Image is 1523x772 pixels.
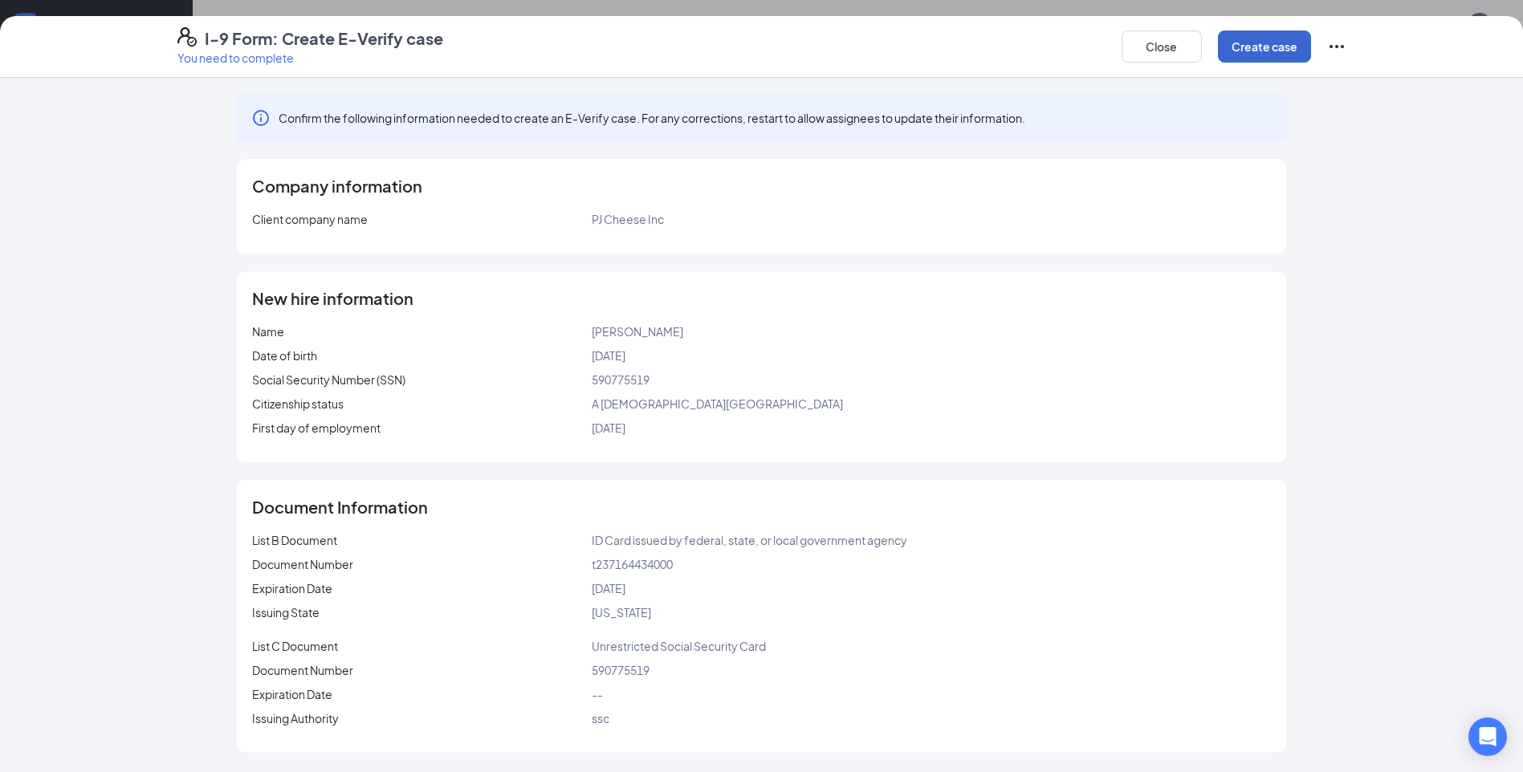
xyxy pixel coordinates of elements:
[252,212,368,226] span: Client company name
[252,557,353,571] span: Document Number
[251,108,271,128] svg: Info
[252,348,317,363] span: Date of birth
[252,178,422,194] span: Company information
[592,711,609,725] span: ssc
[592,372,650,387] span: 590775519
[1327,37,1346,56] svg: Ellipses
[252,372,405,387] span: Social Security Number (SSN)
[252,291,413,307] span: New hire information
[252,639,338,653] span: List C Document
[177,50,443,66] p: You need to complete
[592,639,766,653] span: Unrestricted Social Security Card
[592,348,625,363] span: [DATE]
[252,533,337,547] span: List B Document
[252,711,339,725] span: Issuing Authority
[592,605,651,620] span: [US_STATE]
[252,663,353,677] span: Document Number
[592,687,603,701] span: --
[252,421,381,435] span: First day of employment
[592,324,683,339] span: [PERSON_NAME]
[252,499,428,515] span: Document Information
[592,557,673,571] span: t237164434000
[177,27,197,47] svg: FormI9EVerifyIcon
[252,396,344,411] span: Citizenship status
[592,396,843,411] span: A [DEMOGRAPHIC_DATA][GEOGRAPHIC_DATA]
[1468,717,1507,756] div: Open Intercom Messenger
[1218,30,1311,63] button: Create case
[252,324,284,339] span: Name
[252,581,332,595] span: Expiration Date
[279,110,1025,126] span: Confirm the following information needed to create an E-Verify case. For any corrections, restart...
[592,581,625,595] span: [DATE]
[592,533,907,547] span: ID Card issued by federal, state, or local government agency
[205,27,443,50] h4: I-9 Form: Create E-Verify case
[252,687,332,701] span: Expiration Date
[592,212,664,226] span: PJ Cheese Inc
[592,663,650,677] span: 590775519
[1122,30,1202,63] button: Close
[592,421,625,435] span: [DATE]
[252,605,320,620] span: Issuing State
